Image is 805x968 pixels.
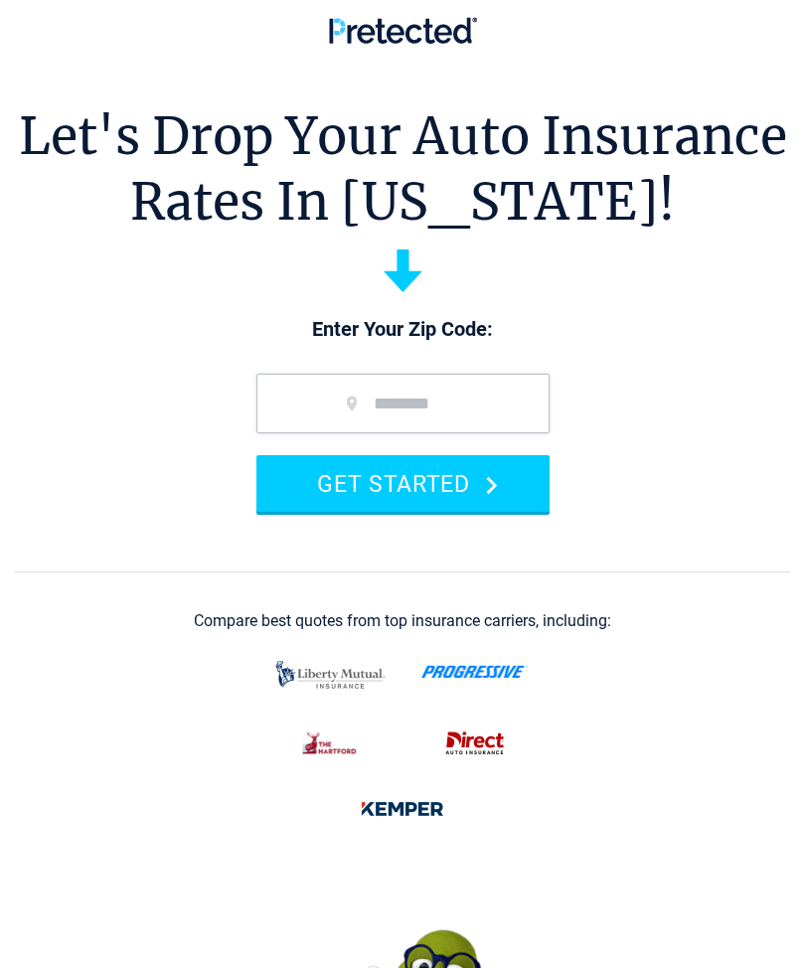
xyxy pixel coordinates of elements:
[194,612,611,630] div: Compare best quotes from top insurance carriers, including:
[237,316,569,344] p: Enter Your Zip Code:
[435,723,515,764] img: direct
[421,665,528,679] img: progressive
[19,104,787,235] h1: Let's Drop Your Auto Insurance Rates In [US_STATE]!
[329,17,477,44] img: Pretected Logo
[350,788,455,830] img: kemper
[256,374,550,433] input: zip code
[291,723,370,764] img: thehartford
[270,651,391,699] img: liberty
[256,455,550,512] button: GET STARTED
